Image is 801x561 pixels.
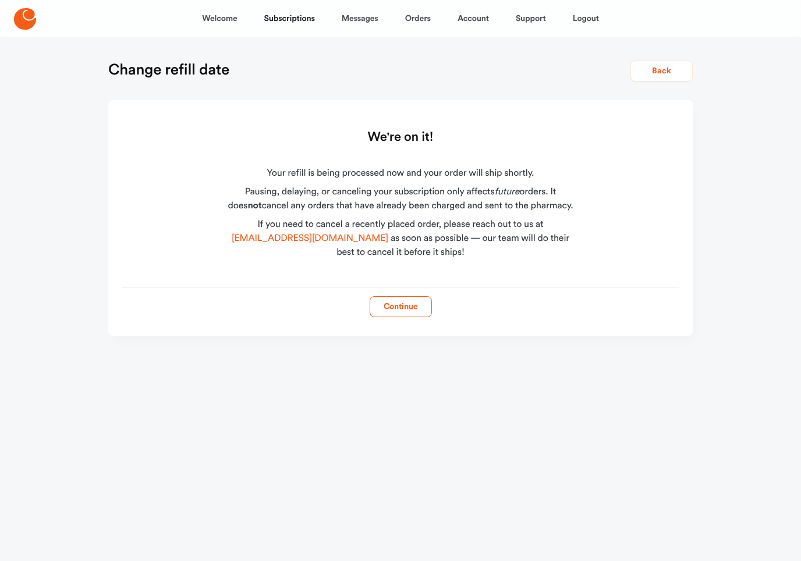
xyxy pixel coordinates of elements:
button: Continue [370,296,432,317]
h1: We're on it! [368,128,434,147]
a: Support [516,5,546,33]
a: Messages [342,5,378,33]
div: Pausing, delaying, or canceling your subscription only affects orders. It does cancel any orders ... [223,185,578,213]
div: Your refill is being processed now and your order will ship shortly. [223,166,578,180]
h1: Change refill date [108,61,229,79]
div: If you need to cancel a recently placed order, please reach out to us at as soon as possible — ou... [223,218,578,260]
a: Logout [573,5,599,33]
a: Welcome [202,5,237,33]
a: [EMAIL_ADDRESS][DOMAIN_NAME] [232,234,388,243]
button: Back [630,61,693,81]
b: not [247,201,261,211]
a: Account [458,5,489,33]
i: future [494,187,519,197]
a: Subscriptions [264,5,315,33]
a: Orders [405,5,431,33]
